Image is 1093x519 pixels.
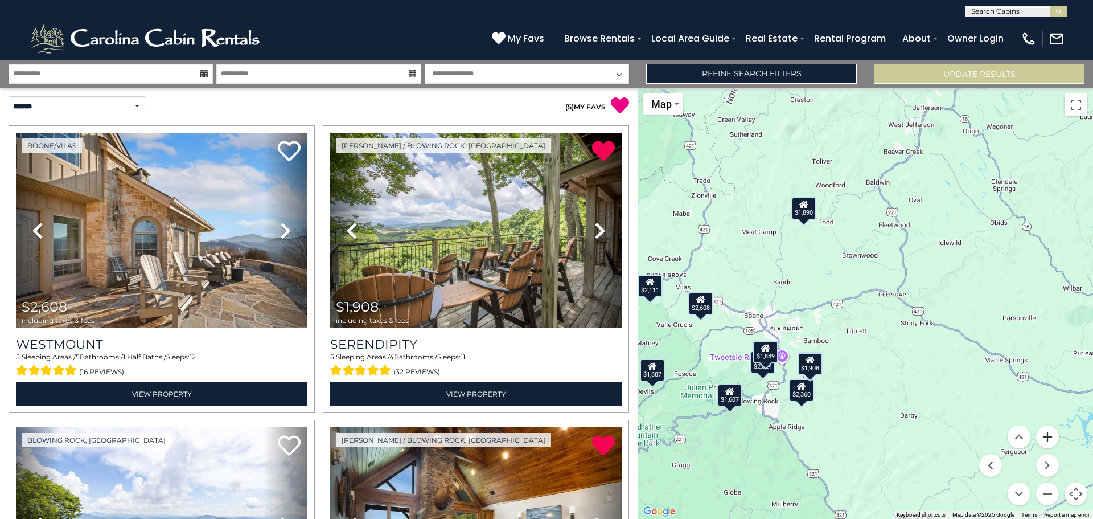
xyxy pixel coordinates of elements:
div: $1,908 [798,353,823,375]
span: 5 [330,353,334,361]
div: Sleeping Areas / Bathrooms / Sleeps: [16,352,307,379]
div: $1,887 [640,359,665,382]
span: 11 [461,353,465,361]
img: Google [640,504,678,519]
button: Move up [1008,426,1030,448]
span: 12 [190,353,196,361]
span: Map data ©2025 Google [952,512,1014,518]
a: Local Area Guide [646,28,735,48]
span: including taxes & fees [22,317,94,324]
a: Open this area in Google Maps (opens a new window) [640,504,678,519]
button: Map camera controls [1065,483,1087,505]
span: (16 reviews) [79,365,124,379]
div: Sleeping Areas / Bathrooms / Sleeps: [330,352,622,379]
div: $2,360 [789,379,814,402]
a: [PERSON_NAME] / Blowing Rock, [GEOGRAPHIC_DATA] [336,138,551,153]
img: thumbnail_165554752.jpeg [16,133,307,328]
span: 5 [16,353,20,361]
a: Rental Program [808,28,891,48]
span: ( ) [565,103,574,111]
a: Terms (opens in new tab) [1021,512,1037,518]
button: Update Results [874,64,1084,84]
button: Zoom in [1036,426,1059,448]
button: Move right [1036,454,1059,477]
a: Add to favorites [278,140,301,164]
button: Keyboard shortcuts [897,511,946,519]
a: Refine Search Filters [646,64,857,84]
span: $1,908 [336,299,379,315]
a: Owner Login [942,28,1009,48]
span: 1 Half Baths / [123,353,166,361]
a: Real Estate [740,28,803,48]
span: 5 [568,103,572,111]
a: Westmount [16,337,307,352]
div: $2,111 [638,275,663,297]
a: About [897,28,936,48]
a: Serendipity [330,337,622,352]
span: including taxes & fees [336,317,409,324]
button: Zoom out [1036,483,1059,505]
div: $2,024 [750,350,775,373]
span: $2,608 [22,299,67,315]
img: phone-regular-white.png [1021,31,1037,47]
img: thumbnail_163269292.jpeg [330,133,622,328]
a: View Property [16,382,307,406]
a: View Property [330,382,622,406]
a: Report a map error [1044,512,1090,518]
button: Move down [1008,483,1030,505]
div: $1,607 [717,384,742,407]
span: My Favs [508,31,544,46]
a: Remove from favorites [592,434,615,459]
span: 5 [76,353,80,361]
div: $1,889 [753,341,778,363]
div: $1,886 [798,351,823,374]
a: Boone/Vilas [22,138,82,153]
a: Blowing Rock, [GEOGRAPHIC_DATA] [22,433,171,447]
button: Toggle fullscreen view [1065,93,1087,116]
a: Remove from favorites [592,140,615,164]
a: (5)MY FAVS [565,103,606,111]
a: My Favs [492,31,547,46]
button: Change map style [643,93,683,115]
button: Move left [979,454,1002,477]
a: Browse Rentals [558,28,640,48]
a: [PERSON_NAME] / Blowing Rock, [GEOGRAPHIC_DATA] [336,433,551,447]
a: Add to favorites [278,434,301,459]
span: 4 [389,353,394,361]
div: $2,608 [688,292,713,315]
img: White-1-2.png [28,22,265,56]
img: mail-regular-white.png [1049,31,1065,47]
span: Map [651,98,672,110]
div: $1,890 [791,197,816,219]
span: (32 reviews) [393,365,440,379]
